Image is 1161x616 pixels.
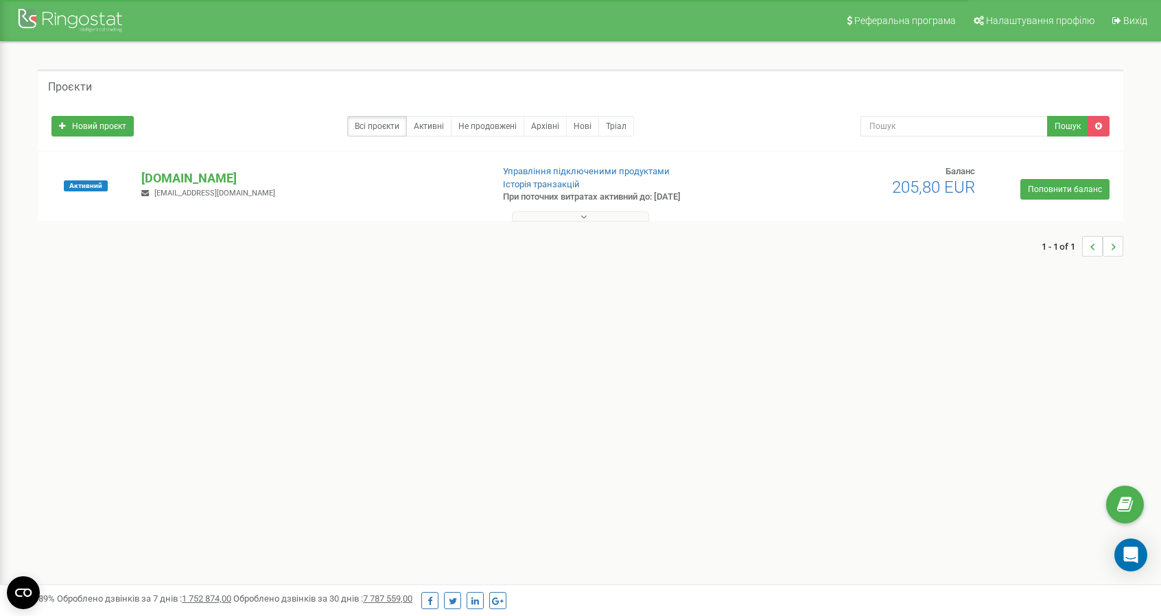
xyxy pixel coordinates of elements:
[182,593,231,604] u: 1 752 874,00
[1042,222,1123,270] nav: ...
[946,166,975,176] span: Баланс
[51,116,134,137] a: Новий проєкт
[48,81,92,93] h5: Проєкти
[64,180,108,191] span: Активний
[347,116,407,137] a: Всі проєкти
[503,166,670,176] a: Управління підключеними продуктами
[1020,179,1110,200] a: Поповнити баланс
[1123,15,1147,26] span: Вихід
[363,593,412,604] u: 7 787 559,00
[406,116,451,137] a: Активні
[154,189,275,198] span: [EMAIL_ADDRESS][DOMAIN_NAME]
[141,169,480,187] p: [DOMAIN_NAME]
[566,116,599,137] a: Нові
[1114,538,1147,571] div: Open Intercom Messenger
[1047,116,1088,137] button: Пошук
[986,15,1094,26] span: Налаштування профілю
[524,116,567,137] a: Архівні
[854,15,956,26] span: Реферальна програма
[598,116,634,137] a: Тріал
[503,191,752,204] p: При поточних витратах активний до: [DATE]
[233,593,412,604] span: Оброблено дзвінків за 30 днів :
[451,116,524,137] a: Не продовжені
[7,576,40,609] button: Open CMP widget
[1042,236,1082,257] span: 1 - 1 of 1
[57,593,231,604] span: Оброблено дзвінків за 7 днів :
[892,178,975,197] span: 205,80 EUR
[503,179,580,189] a: Історія транзакцій
[860,116,1048,137] input: Пошук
